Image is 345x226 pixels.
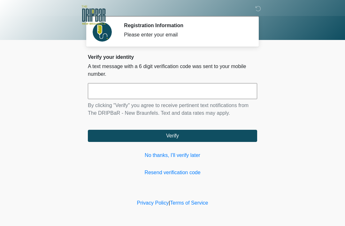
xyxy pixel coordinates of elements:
[124,31,248,39] div: Please enter your email
[81,5,106,26] img: The DRIPBaR - New Braunfels Logo
[88,102,257,117] p: By clicking "Verify" you agree to receive pertinent text notifications from The DRIPBaR - New Bra...
[88,169,257,176] a: Resend verification code
[137,200,169,206] a: Privacy Policy
[170,200,208,206] a: Terms of Service
[93,22,112,42] img: Agent Avatar
[88,152,257,159] a: No thanks, I'll verify later
[88,130,257,142] button: Verify
[88,63,257,78] p: A text message with a 6 digit verification code was sent to your mobile number.
[88,54,257,60] h2: Verify your identity
[169,200,170,206] a: |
